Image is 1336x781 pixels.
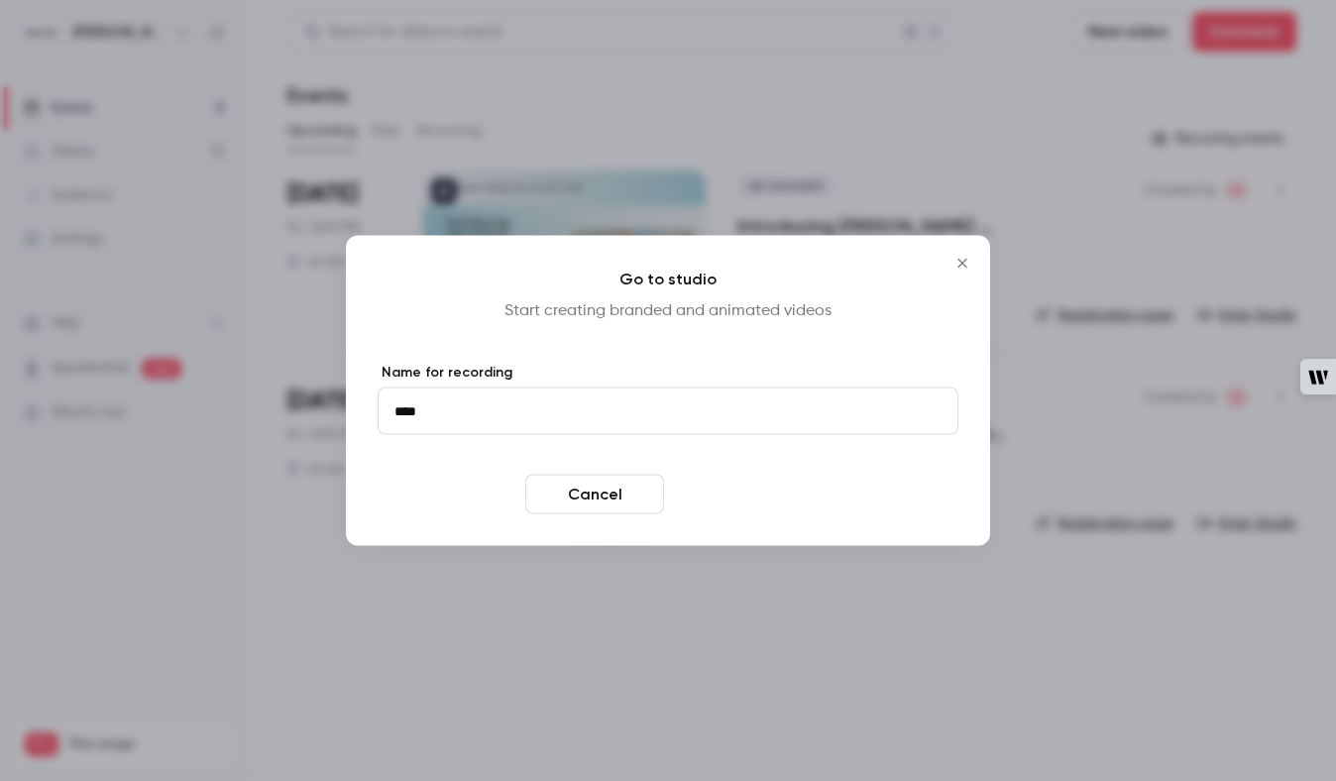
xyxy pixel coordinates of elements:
[378,363,958,383] label: Name for recording
[943,244,982,283] button: Close
[672,475,811,514] button: Enter studio
[378,299,958,323] p: Start creating branded and animated videos
[378,268,958,291] h4: Go to studio
[525,475,664,514] button: Cancel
